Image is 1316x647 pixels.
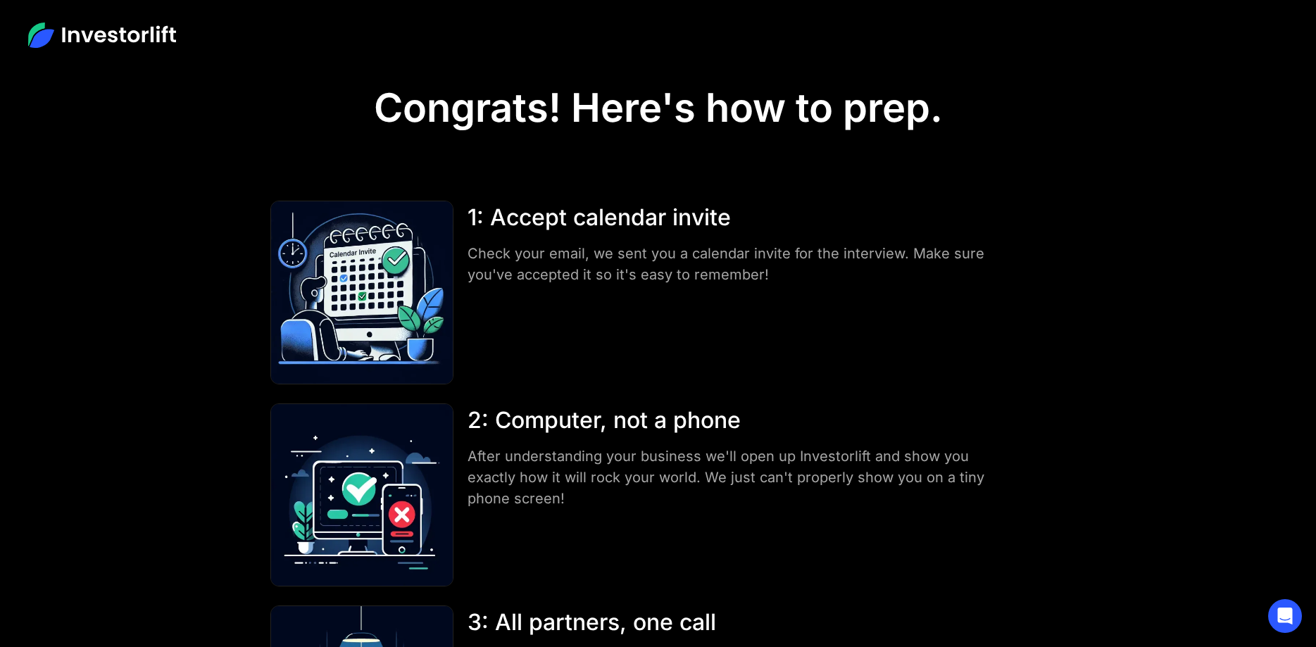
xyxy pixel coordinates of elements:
div: Open Intercom Messenger [1268,599,1302,633]
h1: Congrats! Here's how to prep. [374,84,943,132]
div: After understanding your business we'll open up Investorlift and show you exactly how it will roc... [468,446,988,509]
div: 2: Computer, not a phone [468,403,988,437]
div: 1: Accept calendar invite [468,201,988,234]
div: Check your email, we sent you a calendar invite for the interview. Make sure you've accepted it s... [468,243,988,285]
div: 3: All partners, one call [468,605,988,639]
